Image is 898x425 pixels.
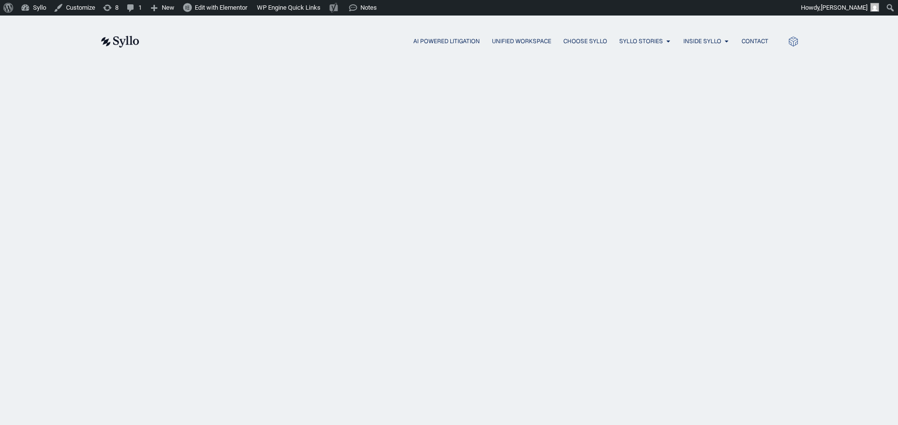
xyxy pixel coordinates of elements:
a: Choose Syllo [563,37,607,46]
span: Edit with Elementor [195,4,247,11]
img: syllo [100,36,139,48]
a: Inside Syllo [683,37,721,46]
div: Menu Toggle [159,37,768,46]
nav: Menu [159,37,768,46]
a: Unified Workspace [492,37,551,46]
a: AI Powered Litigation [413,37,480,46]
span: [PERSON_NAME] [821,4,867,11]
a: Syllo Stories [619,37,663,46]
a: Contact [742,37,768,46]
